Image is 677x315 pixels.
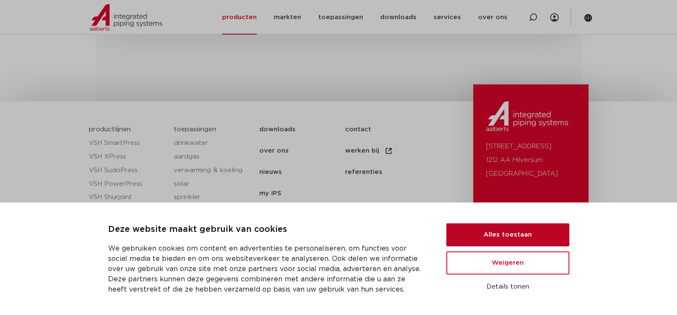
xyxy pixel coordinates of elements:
p: We gebruiken cookies om content en advertenties te personaliseren, om functies voor social media ... [108,243,426,295]
a: my IPS [259,183,345,204]
a: productlijnen [89,126,131,133]
a: contact [345,119,431,140]
a: toepassingen [174,126,216,133]
a: sprinkler [174,191,251,204]
a: VSH SmartPress [89,136,166,150]
nav: Menu [259,119,469,204]
a: downloads [259,119,345,140]
a: referenties [345,162,431,183]
a: werken bij [345,140,431,162]
button: Alles toestaan [446,223,569,246]
a: nieuws [259,162,345,183]
p: [STREET_ADDRESS] 1212 AA Hilversum [GEOGRAPHIC_DATA] [486,140,576,181]
p: Deze website maakt gebruik van cookies [108,223,426,237]
a: VSH Shurjoint [89,191,166,204]
button: Details tonen [446,280,569,294]
a: solar [174,177,251,191]
a: over ons [259,140,345,162]
a: drinkwater [174,136,251,150]
a: verwarming & koeling [174,164,251,177]
a: aardgas [174,150,251,164]
a: VSH SudoPress [89,164,166,177]
button: Weigeren [446,251,569,275]
a: VSH XPress [89,150,166,164]
a: VSH PowerPress [89,177,166,191]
